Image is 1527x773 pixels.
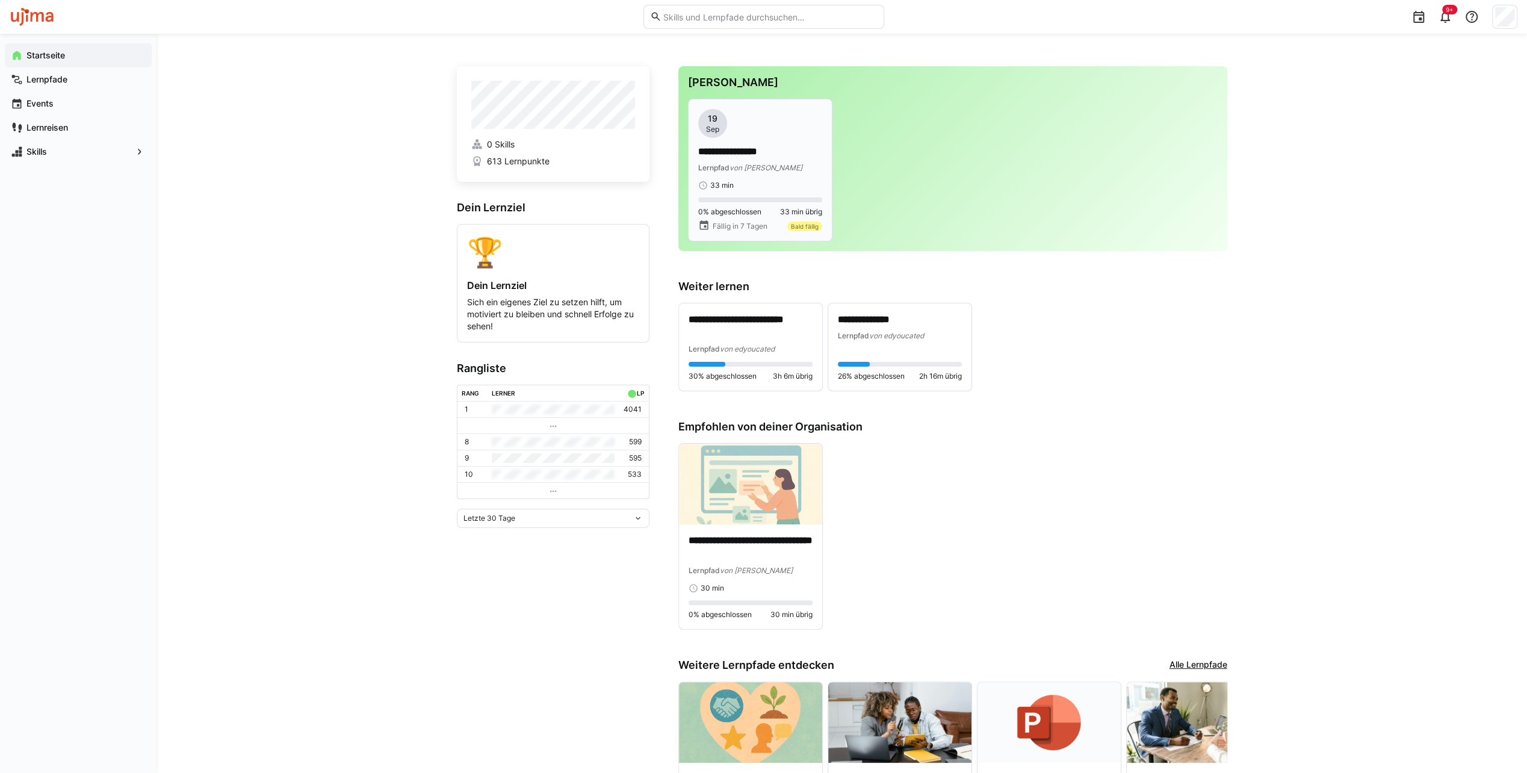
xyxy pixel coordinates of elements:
[637,390,644,397] div: LP
[729,163,802,172] span: von [PERSON_NAME]
[720,566,793,575] span: von [PERSON_NAME]
[787,222,822,231] div: Bald fällig
[467,279,639,291] h4: Dein Lernziel
[869,331,924,340] span: von edyoucated
[689,566,720,575] span: Lernpfad
[689,344,720,353] span: Lernpfad
[492,390,515,397] div: Lerner
[465,470,473,479] p: 10
[706,125,719,134] span: Sep
[486,138,514,151] span: 0 Skills
[467,234,639,270] div: 🏆
[465,405,468,414] p: 1
[1446,6,1454,13] span: 9+
[465,437,469,447] p: 8
[720,344,775,353] span: von edyoucated
[770,610,813,619] span: 30 min übrig
[1127,682,1270,763] img: image
[701,583,724,593] span: 30 min
[678,659,834,672] h3: Weitere Lernpfade entdecken
[624,405,642,414] p: 4041
[678,280,1227,293] h3: Weiter lernen
[698,163,729,172] span: Lernpfad
[838,331,869,340] span: Lernpfad
[1169,659,1227,672] a: Alle Lernpfade
[679,444,822,524] img: image
[628,470,642,479] p: 533
[838,371,905,381] span: 26% abgeschlossen
[689,371,757,381] span: 30% abgeschlossen
[773,371,813,381] span: 3h 6m übrig
[698,207,761,217] span: 0% abgeschlossen
[629,453,642,463] p: 595
[977,682,1121,763] img: image
[710,181,734,190] span: 33 min
[688,76,1218,89] h3: [PERSON_NAME]
[712,222,767,231] span: Fällig in 7 Tagen
[678,420,1227,433] h3: Empfohlen von deiner Organisation
[919,371,962,381] span: 2h 16m übrig
[828,682,971,763] img: image
[661,11,877,22] input: Skills und Lernpfade durchsuchen…
[679,682,822,763] img: image
[486,155,549,167] span: 613 Lernpunkte
[689,610,752,619] span: 0% abgeschlossen
[629,437,642,447] p: 599
[463,514,515,523] span: Letzte 30 Tage
[457,201,649,214] h3: Dein Lernziel
[708,113,717,125] span: 19
[462,390,479,397] div: Rang
[471,138,635,151] a: 0 Skills
[780,207,822,217] span: 33 min übrig
[467,296,639,332] p: Sich ein eigenes Ziel zu setzen hilft, um motiviert zu bleiben und schnell Erfolge zu sehen!
[465,453,469,463] p: 9
[457,362,649,375] h3: Rangliste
